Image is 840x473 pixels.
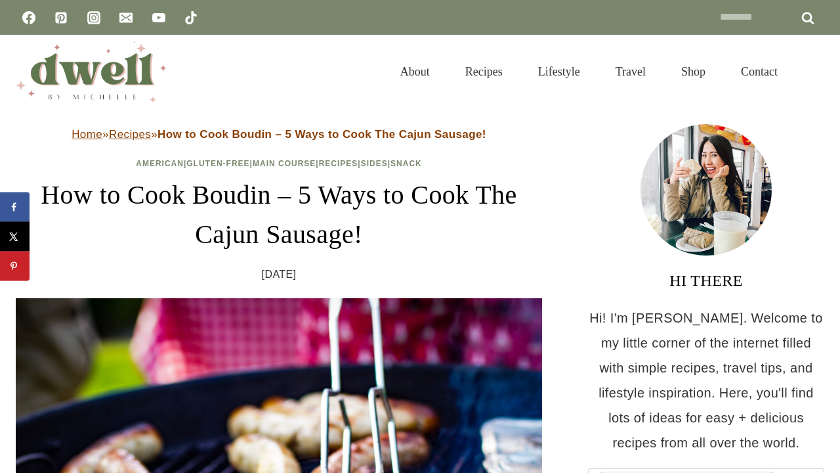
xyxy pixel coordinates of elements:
[383,49,795,95] nav: Primary Navigation
[81,5,107,31] a: Instagram
[16,175,542,254] h1: How to Cook Boudin – 5 Ways to Cook The Cajun Sausage!
[113,5,139,31] a: Email
[16,41,167,102] img: DWELL by michelle
[253,159,316,168] a: Main Course
[157,128,486,141] strong: How to Cook Boudin – 5 Ways to Cook The Cajun Sausage!
[588,269,824,292] h3: HI THERE
[16,5,42,31] a: Facebook
[319,159,358,168] a: Recipes
[146,5,172,31] a: YouTube
[136,159,184,168] a: American
[262,265,297,284] time: [DATE]
[383,49,448,95] a: About
[390,159,422,168] a: Snack
[48,5,74,31] a: Pinterest
[520,49,598,95] a: Lifestyle
[802,60,824,83] button: View Search Form
[72,128,486,141] span: » »
[109,128,151,141] a: Recipes
[72,128,102,141] a: Home
[598,49,663,95] a: Travel
[663,49,723,95] a: Shop
[178,5,204,31] a: TikTok
[448,49,520,95] a: Recipes
[361,159,388,168] a: Sides
[186,159,249,168] a: Gluten-Free
[136,159,422,168] span: | | | | |
[588,305,824,455] p: Hi! I'm [PERSON_NAME]. Welcome to my little corner of the internet filled with simple recipes, tr...
[723,49,795,95] a: Contact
